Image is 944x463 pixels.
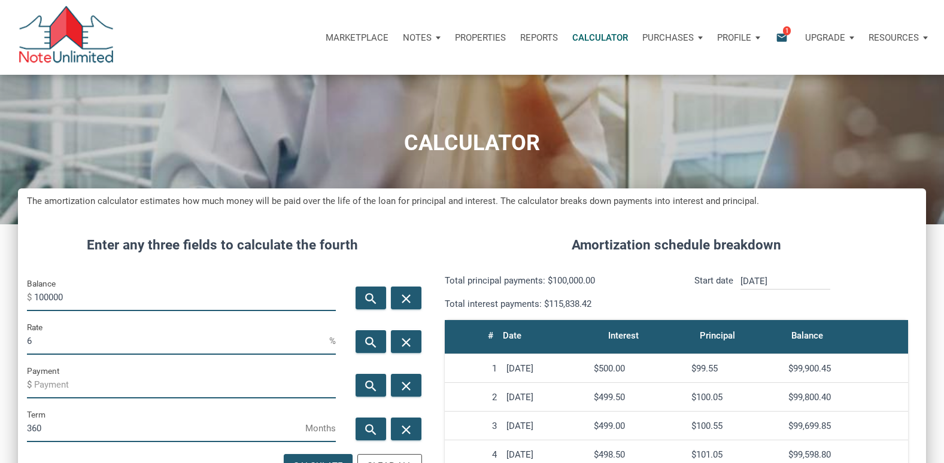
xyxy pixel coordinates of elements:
span: 1 [783,26,791,35]
input: Payment [34,371,336,398]
div: $99,598.80 [788,449,903,460]
div: $99.55 [691,363,779,374]
div: 4 [450,449,497,460]
div: # [488,327,493,344]
button: Marketplace [318,20,396,56]
p: Start date [694,273,733,311]
span: $ [27,375,34,394]
h5: The amortization calculator estimates how much money will be paid over the life of the loan for p... [27,194,917,208]
button: close [391,287,421,309]
p: Properties [455,32,506,43]
p: Total principal payments: $100,000.00 [445,273,667,288]
span: $ [27,288,34,307]
label: Payment [27,364,59,378]
i: search [364,422,378,437]
button: close [391,374,421,397]
span: Months [305,419,336,438]
div: [DATE] [506,363,584,374]
button: Upgrade [798,20,861,56]
i: close [399,379,414,394]
i: close [399,335,414,350]
i: close [399,291,414,306]
input: Balance [34,284,336,311]
label: Rate [27,320,43,334]
button: search [356,287,386,309]
div: $498.50 [594,449,682,460]
a: Properties [448,20,513,56]
div: $101.05 [691,449,779,460]
div: $499.00 [594,421,682,431]
div: [DATE] [506,449,584,460]
p: Marketplace [326,32,388,43]
button: search [356,418,386,440]
p: Profile [717,32,751,43]
span: % [329,331,336,351]
p: Total interest payments: $115,838.42 [445,297,667,311]
button: search [356,374,386,397]
div: $500.00 [594,363,682,374]
p: Calculator [572,32,628,43]
label: Term [27,407,45,422]
button: email1 [767,20,798,56]
div: [DATE] [506,392,584,403]
div: Date [503,327,521,344]
button: search [356,330,386,353]
i: search [364,291,378,306]
div: 2 [450,392,497,403]
button: close [391,418,421,440]
i: search [364,335,378,350]
p: Purchases [642,32,694,43]
p: Notes [403,32,432,43]
button: Reports [513,20,565,56]
div: $100.05 [691,392,779,403]
div: Principal [700,327,735,344]
a: Calculator [565,20,635,56]
p: Resources [869,32,919,43]
div: Balance [791,327,823,344]
div: 1 [450,363,497,374]
div: [DATE] [506,421,584,431]
input: Rate [27,328,329,355]
label: Balance [27,276,56,291]
h1: CALCULATOR [9,131,935,156]
div: $99,699.85 [788,421,903,431]
div: Interest [608,327,639,344]
p: Upgrade [805,32,845,43]
button: close [391,330,421,353]
div: $99,800.40 [788,392,903,403]
button: Notes [396,20,448,56]
div: $99,900.45 [788,363,903,374]
button: Resources [861,20,935,56]
input: Term [27,415,305,442]
i: search [364,379,378,394]
button: Purchases [635,20,710,56]
div: 3 [450,421,497,431]
i: close [399,422,414,437]
button: Profile [710,20,767,56]
p: Reports [520,32,558,43]
div: $100.55 [691,421,779,431]
h4: Amortization schedule breakdown [436,235,917,255]
div: $499.50 [594,392,682,403]
img: NoteUnlimited [18,6,114,69]
h4: Enter any three fields to calculate the fourth [27,235,418,255]
i: email [775,31,789,44]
